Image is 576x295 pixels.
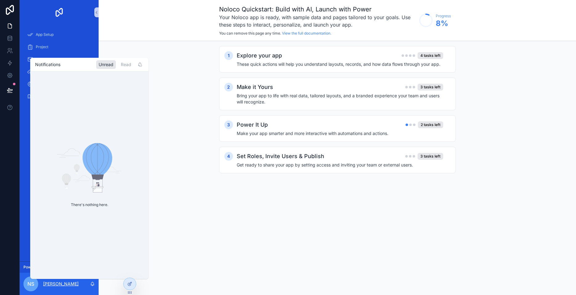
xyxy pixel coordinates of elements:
[27,280,34,288] span: nS
[36,57,44,62] span: Task
[118,60,134,69] div: Read
[23,54,95,65] a: Task
[36,32,54,37] span: App Setup
[219,14,416,28] h3: Your Noloco app is ready, with sample data and pages tailored to your goals. Use these steps to i...
[66,197,113,212] p: There's nothing here.
[436,14,451,19] span: Progress
[23,78,95,90] a: Interaction
[219,31,281,36] span: You can remove this page any time.
[282,31,331,36] a: View the full documentation.
[20,25,99,110] div: scrollable content
[23,91,95,102] a: Opportunity
[23,41,95,53] a: Project
[54,7,64,17] img: App logo
[36,44,48,49] span: Project
[23,29,95,40] a: App Setup
[20,261,99,273] a: Powered by
[436,19,451,28] span: 8 %
[96,60,116,69] div: Unread
[43,281,79,287] p: [PERSON_NAME]
[23,66,95,77] a: Contact
[219,5,416,14] h1: Noloco Quickstart: Build with AI, Launch with Power
[35,61,60,68] h1: Notifications
[23,265,44,270] span: Powered by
